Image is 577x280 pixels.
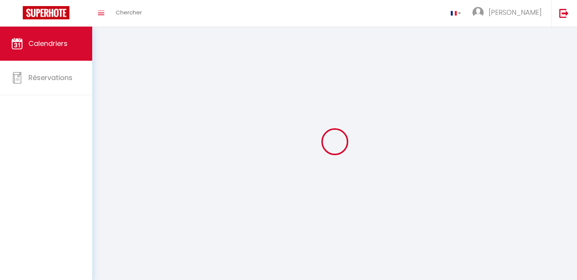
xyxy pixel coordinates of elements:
[23,6,69,19] img: Super Booking
[559,8,569,18] img: logout
[116,8,142,16] span: Chercher
[28,39,68,48] span: Calendriers
[489,8,542,17] span: [PERSON_NAME]
[472,7,484,18] img: ...
[28,73,72,82] span: Réservations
